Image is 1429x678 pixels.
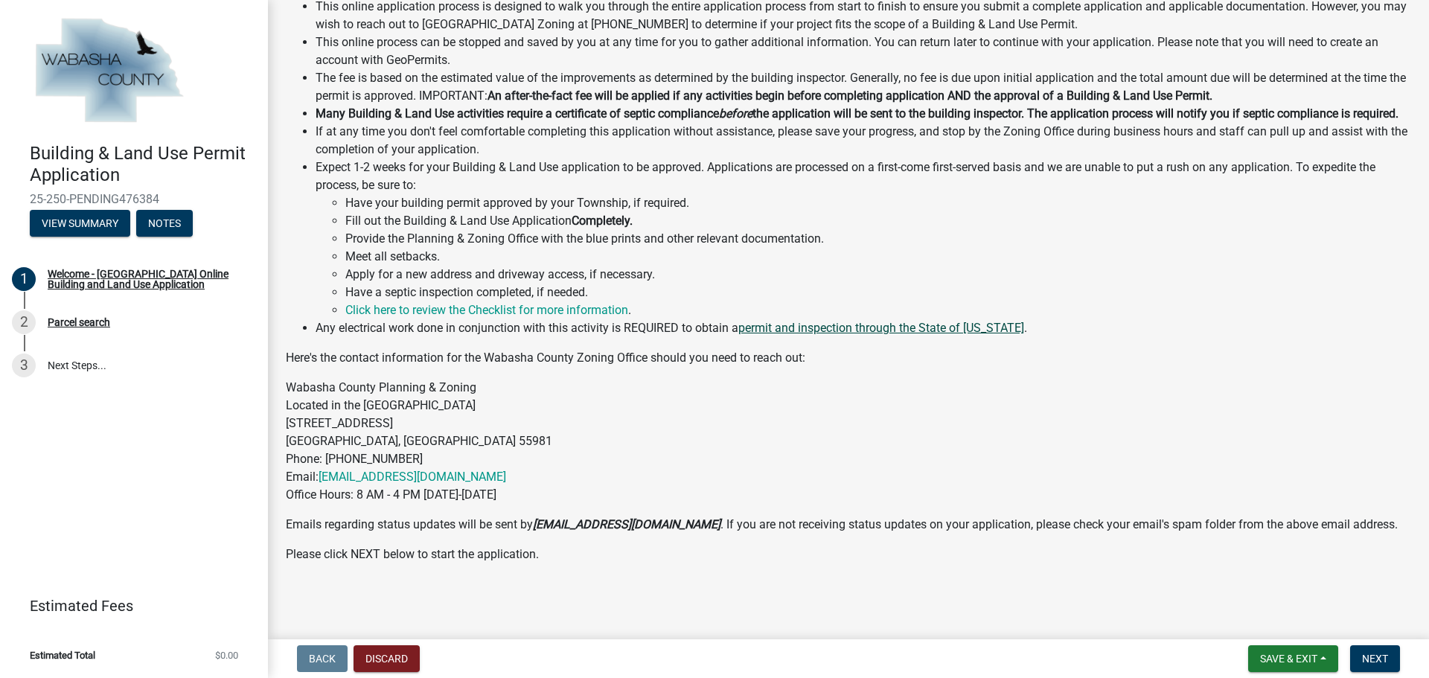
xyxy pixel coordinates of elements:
[309,653,336,665] span: Back
[12,591,244,621] a: Estimated Fees
[12,354,36,377] div: 3
[316,106,719,121] strong: Many Building & Land Use activities require a certificate of septic compliance
[215,650,238,660] span: $0.00
[286,349,1411,367] p: Here's the contact information for the Wabasha County Zoning Office should you need to reach out:
[1362,653,1388,665] span: Next
[48,269,244,290] div: Welcome - [GEOGRAPHIC_DATA] Online Building and Land Use Application
[719,106,752,121] strong: before
[319,470,506,484] a: [EMAIL_ADDRESS][DOMAIN_NAME]
[572,214,633,228] strong: Completely.
[316,159,1411,319] li: Expect 1-2 weeks for your Building & Land Use application to be approved. Applications are proces...
[30,650,95,660] span: Estimated Total
[136,218,193,230] wm-modal-confirm: Notes
[345,266,1411,284] li: Apply for a new address and driveway access, if necessary.
[752,106,1398,121] strong: the application will be sent to the building inspector. The application process will notify you i...
[487,89,1212,103] strong: An after-the-fact fee will be applied if any activities begin before completing application AND t...
[316,123,1411,159] li: If at any time you don't feel comfortable completing this application without assistance, please ...
[297,645,348,672] button: Back
[1248,645,1338,672] button: Save & Exit
[316,319,1411,337] li: Any electrical work done in conjunction with this activity is REQUIRED to obtain a .
[286,516,1411,534] p: Emails regarding status updates will be sent by . If you are not receiving status updates on your...
[48,317,110,327] div: Parcel search
[1350,645,1400,672] button: Next
[30,218,130,230] wm-modal-confirm: Summary
[316,33,1411,69] li: This online process can be stopped and saved by you at any time for you to gather additional info...
[345,303,628,317] a: Click here to review the Checklist for more information
[738,321,1024,335] a: permit and inspection through the State of [US_STATE]
[30,16,188,127] img: Wabasha County, Minnesota
[1260,653,1317,665] span: Save & Exit
[345,194,1411,212] li: Have your building permit approved by your Township, if required.
[286,379,1411,504] p: Wabasha County Planning & Zoning Located in the [GEOGRAPHIC_DATA] [STREET_ADDRESS] [GEOGRAPHIC_DA...
[12,310,36,334] div: 2
[30,192,238,206] span: 25-250-PENDING476384
[345,284,1411,301] li: Have a septic inspection completed, if needed.
[136,210,193,237] button: Notes
[345,301,1411,319] li: .
[12,267,36,291] div: 1
[286,546,1411,563] p: Please click NEXT below to start the application.
[354,645,420,672] button: Discard
[533,517,720,531] strong: [EMAIL_ADDRESS][DOMAIN_NAME]
[316,69,1411,105] li: The fee is based on the estimated value of the improvements as determined by the building inspect...
[30,210,130,237] button: View Summary
[345,230,1411,248] li: Provide the Planning & Zoning Office with the blue prints and other relevant documentation.
[30,143,256,186] h4: Building & Land Use Permit Application
[345,212,1411,230] li: Fill out the Building & Land Use Application
[345,248,1411,266] li: Meet all setbacks.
